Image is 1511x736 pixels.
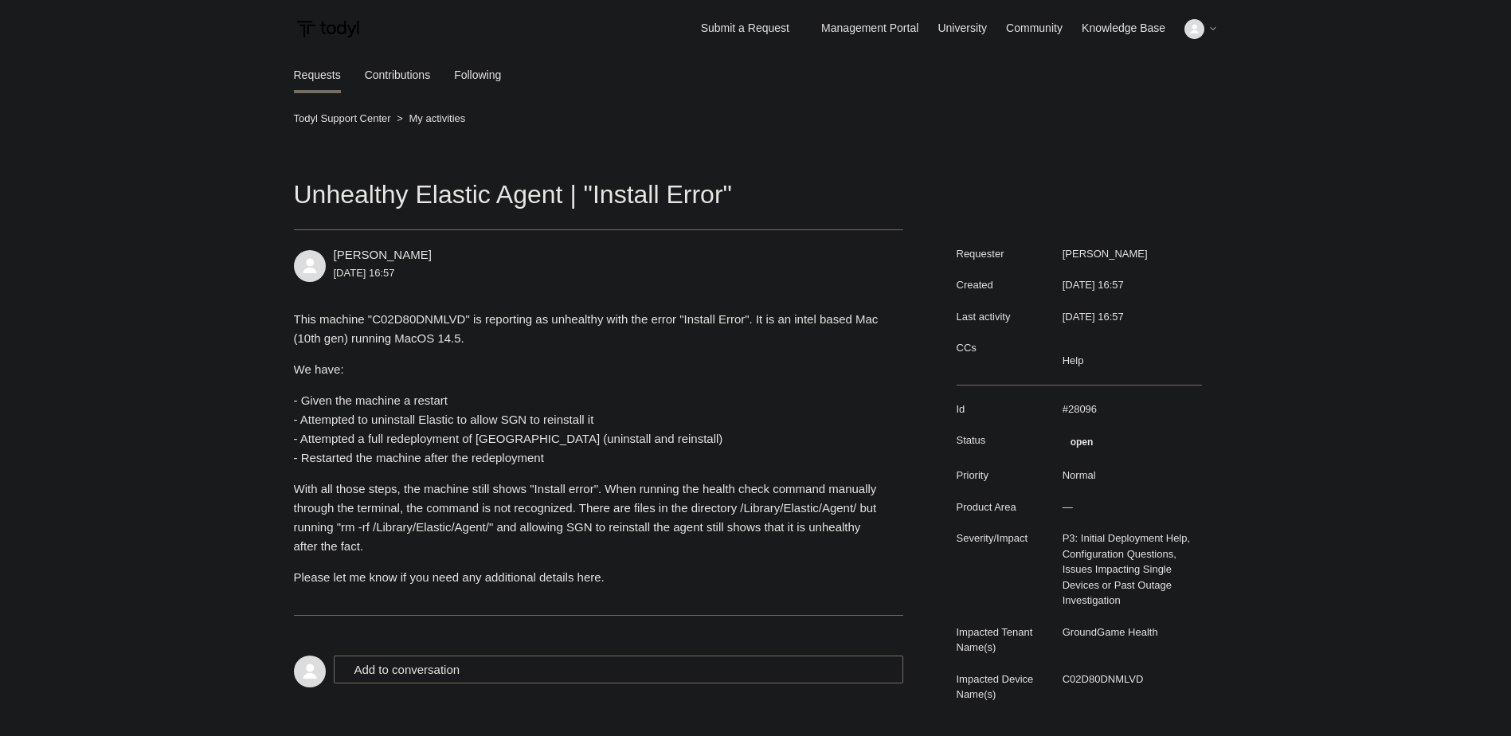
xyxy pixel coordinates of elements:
dd: Normal [1055,468,1202,483]
dd: #28096 [1055,401,1202,417]
span: Tyler Silver [334,248,432,261]
a: Following [454,57,501,93]
dd: C02D80DNMLVD [1055,671,1202,687]
dt: Product Area [957,499,1055,515]
p: This machine "C02D80DNMLVD" is reporting as unhealthy with the error "Install Error". It is an in... [294,310,888,348]
dt: Requester [957,246,1055,262]
dt: Last activity [957,309,1055,325]
a: Todyl Support Center [294,112,391,124]
a: My activities [409,112,465,124]
p: - Given the machine a restart - Attempted to uninstall Elastic to allow SGN to reinstall it - Att... [294,391,888,468]
span: We are working on a response for you [1063,433,1102,452]
p: With all those steps, the machine still shows "Install error". When running the health check comm... [294,480,888,556]
li: Requests [294,57,341,93]
time: 2025-09-12T16:57:48+00:00 [1063,279,1124,291]
li: My activities [393,112,465,124]
p: We have: [294,360,888,379]
a: [PERSON_NAME] [334,248,432,261]
a: Management Portal [821,20,934,37]
a: University [938,20,1002,37]
dt: CCs [957,340,1055,356]
dt: Created [957,277,1055,293]
li: Help [1063,353,1084,369]
h1: Unhealthy Elastic Agent | "Install Error" [294,175,904,230]
dt: Impacted Device Name(s) [957,671,1055,703]
a: Community [1006,20,1078,37]
dt: Severity/Impact [957,530,1055,546]
p: Please let me know if you need any additional details here. [294,568,888,587]
dd: [PERSON_NAME] [1055,246,1202,262]
time: 2025-09-12T16:57:48+00:00 [1063,311,1124,323]
dd: GroundGame Health [1055,624,1202,640]
img: Todyl Support Center Help Center home page [294,14,362,44]
dt: Impacted Tenant Name(s) [957,624,1055,656]
time: 2025-09-12T16:57:48Z [334,267,395,279]
dd: — [1055,499,1202,515]
button: Add to conversation [334,656,904,683]
dt: Priority [957,468,1055,483]
dd: P3: Initial Deployment Help, Configuration Questions, Issues Impacting Single Devices or Past Out... [1055,530,1202,609]
a: Knowledge Base [1082,20,1181,37]
dt: Id [957,401,1055,417]
li: Todyl Support Center [294,112,394,124]
a: Submit a Request [685,15,805,41]
a: Contributions [365,57,431,93]
dt: Status [957,433,1055,448]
